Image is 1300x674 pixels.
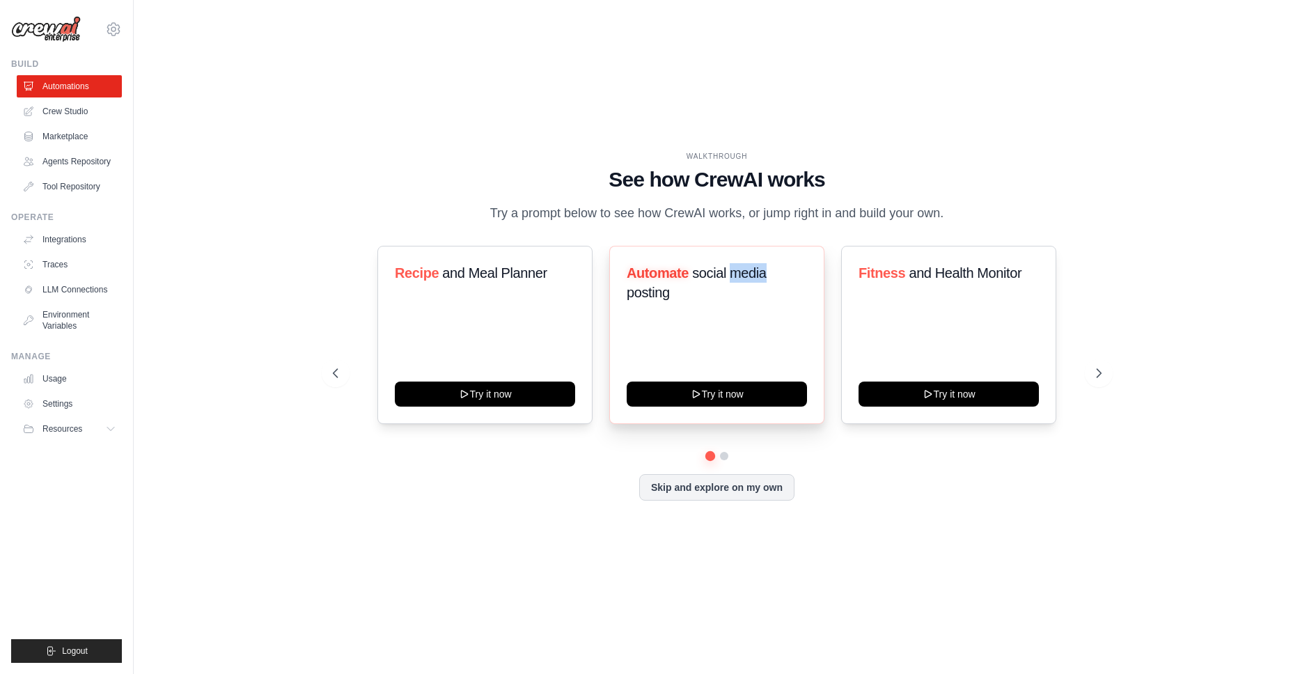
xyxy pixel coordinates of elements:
div: Build [11,58,122,70]
a: Crew Studio [17,100,122,123]
a: Agents Repository [17,150,122,173]
span: and Meal Planner [442,265,547,281]
span: and Health Monitor [909,265,1022,281]
button: Logout [11,639,122,663]
a: Usage [17,368,122,390]
a: LLM Connections [17,279,122,301]
span: Automate [627,265,689,281]
div: WALKTHROUGH [333,151,1102,162]
span: Recipe [395,265,439,281]
span: Logout [62,645,88,657]
span: Resources [42,423,82,434]
a: Traces [17,253,122,276]
span: social media posting [627,265,767,300]
div: Manage [11,351,122,362]
div: Operate [11,212,122,223]
h1: See how CrewAI works [333,167,1102,192]
button: Try it now [395,382,575,407]
button: Try it now [859,382,1039,407]
a: Settings [17,393,122,415]
span: Fitness [859,265,905,281]
button: Skip and explore on my own [639,474,794,501]
button: Try it now [627,382,807,407]
iframe: Chat Widget [1230,607,1300,674]
img: Logo [11,16,81,42]
a: Environment Variables [17,304,122,337]
a: Tool Repository [17,175,122,198]
a: Marketplace [17,125,122,148]
a: Automations [17,75,122,97]
p: Try a prompt below to see how CrewAI works, or jump right in and build your own. [483,203,951,224]
a: Integrations [17,228,122,251]
button: Resources [17,418,122,440]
